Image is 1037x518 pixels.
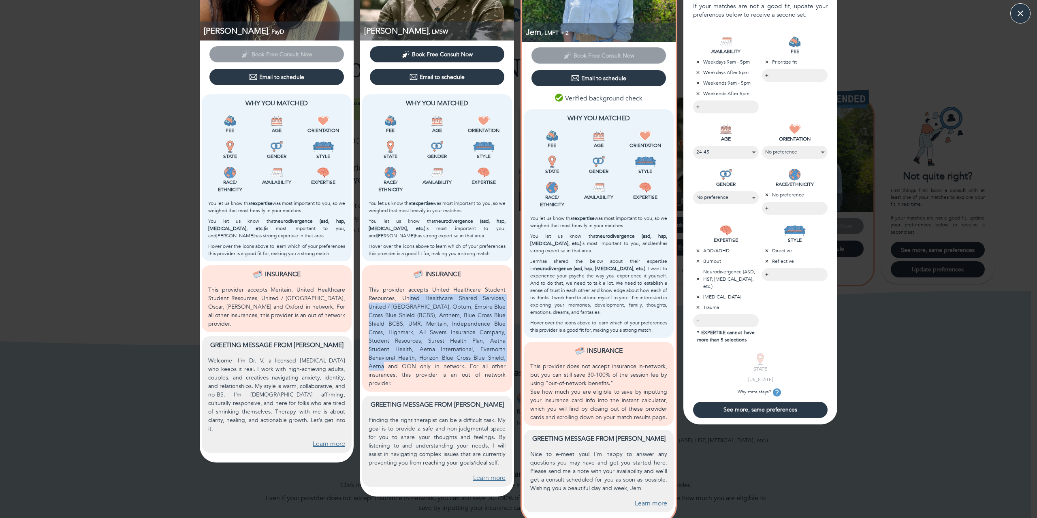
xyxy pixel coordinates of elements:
[546,130,558,142] img: Fee
[593,130,605,142] img: Age
[577,168,620,175] p: Gender
[255,179,298,186] p: Availability
[204,26,354,36] p: [PERSON_NAME]
[541,29,569,37] span: , LMFT + 2
[530,258,667,316] p: Jem has shared the below about their expertise in : I want to experience your psyche the way you ...
[639,130,651,142] img: Orientation
[635,499,667,508] a: Learn more
[302,127,345,134] p: Orientation
[693,327,759,343] p: * EXPERTISE cannot have more than 5 selections
[531,70,666,86] button: Email to schedule
[762,58,828,66] p: Prioritize fit
[224,141,236,153] img: State
[530,113,667,123] p: Why You Matched
[209,50,344,58] span: This provider has not yet shared their calendar link. Please email the provider to schedule
[369,179,412,193] p: Race/ Ethnicity
[762,135,828,143] p: ORIENTATION
[720,224,732,237] img: EXPERTISE
[783,224,806,237] img: STYLE
[530,215,667,229] p: You let us know that was most important to you, so we weighed that most heavily in your matches.
[208,243,345,257] p: Hover over the icons above to learn which of your preferences this provider is a good fit for, ma...
[369,416,506,467] p: Finding the right therapist can be a difficult task. My goal is to provide a safe and non-judgmen...
[762,247,828,254] p: Directive
[530,156,574,175] div: This provider is licensed to work in your state.
[317,115,329,127] img: Orientation
[693,237,759,244] p: EXPERTISE
[696,406,824,414] span: See more, same preferences
[369,200,506,214] p: You let us know that was most important to you, so we weighed that most heavily in your matches.
[208,98,345,108] p: Why You Matched
[384,141,397,153] img: State
[413,200,433,207] b: expertise
[478,166,490,179] img: Expertise
[313,439,345,449] a: Learn more
[208,217,345,239] p: You let us know that is most important to you, and [PERSON_NAME] has strong expertise in that area.
[693,79,759,87] p: Weekends 9am - 5pm
[268,28,284,36] span: , PsyD
[593,156,605,168] img: Gender
[693,48,759,55] p: AVAILABILITY
[530,168,574,175] p: State
[728,365,793,373] p: STATE
[255,153,298,160] p: Gender
[546,156,558,168] img: State
[252,200,273,207] b: expertise
[693,90,759,97] p: Weekends After 5pm
[574,215,595,222] b: expertise
[369,141,412,160] div: This provider is licensed to work in your state.
[624,194,667,201] p: Expertise
[693,402,828,418] button: See more, same preferences
[473,473,506,483] a: Learn more
[431,166,443,179] img: Availability
[530,142,574,149] p: Fee
[546,181,558,194] img: Race/<br />Ethnicity
[312,141,335,153] img: Style
[249,73,304,81] div: Email to schedule
[473,141,495,153] img: Style
[693,181,759,188] p: GENDER
[478,115,490,127] img: Orientation
[209,69,344,85] button: Email to schedule
[415,153,459,160] p: Gender
[208,200,345,214] p: You let us know that was most important to you, so we weighed that most heavily in your matches.
[587,346,623,356] p: Insurance
[789,36,801,48] img: FEE
[728,386,793,399] p: Why state stays?
[431,141,443,153] img: Gender
[789,168,801,181] img: RACE/ETHNICITY
[530,233,667,247] b: neurodivergence (asd, hsp, [MEDICAL_DATA], etc.)
[369,217,506,239] p: You let us know that is most important to you, and [PERSON_NAME] has strong expertise in that area.
[634,156,657,168] img: Style
[789,123,801,135] img: ORIENTATION
[693,293,759,301] p: [MEDICAL_DATA]
[302,179,345,186] p: Expertise
[369,400,506,409] p: Greeting message from [PERSON_NAME]
[462,179,506,186] p: Expertise
[530,362,667,388] p: This provider does not accept insurance in-network, but you can still save 30-100% of the session...
[577,194,620,201] p: Availability
[693,258,759,265] p: Burnout
[415,127,459,134] p: Age
[369,127,412,134] p: Fee
[693,135,759,143] p: AGE
[369,286,506,388] p: This provider accepts United Healthcare Student Resources, United Healthcare Shared Services, Uni...
[317,166,329,179] img: Expertise
[208,286,345,328] p: This provider accepts Meritain, United Healthcare Student Resources, United / [GEOGRAPHIC_DATA], ...
[530,434,667,443] p: Greeting message from [PERSON_NAME]
[462,153,506,160] p: Style
[577,142,620,149] p: Age
[255,127,298,134] p: Age
[555,94,642,103] p: Verified background check
[208,340,345,350] p: Greeting message from [PERSON_NAME]
[208,218,345,232] b: neurodivergence (asd, hsp, [MEDICAL_DATA], etc.)
[364,26,514,36] p: LMSW
[370,46,504,62] button: Book Free Consult Now
[369,218,506,232] b: neurodivergence (asd, hsp, [MEDICAL_DATA], etc.)
[720,36,732,48] img: AVAILABILITY
[224,115,236,127] img: Fee
[720,168,732,181] img: GENDER
[425,269,461,279] p: Insurance
[415,179,459,186] p: Availability
[462,127,506,134] p: Orientation
[693,268,759,290] p: Neurodivergence (ASD, HSP, [MEDICAL_DATA], etc.)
